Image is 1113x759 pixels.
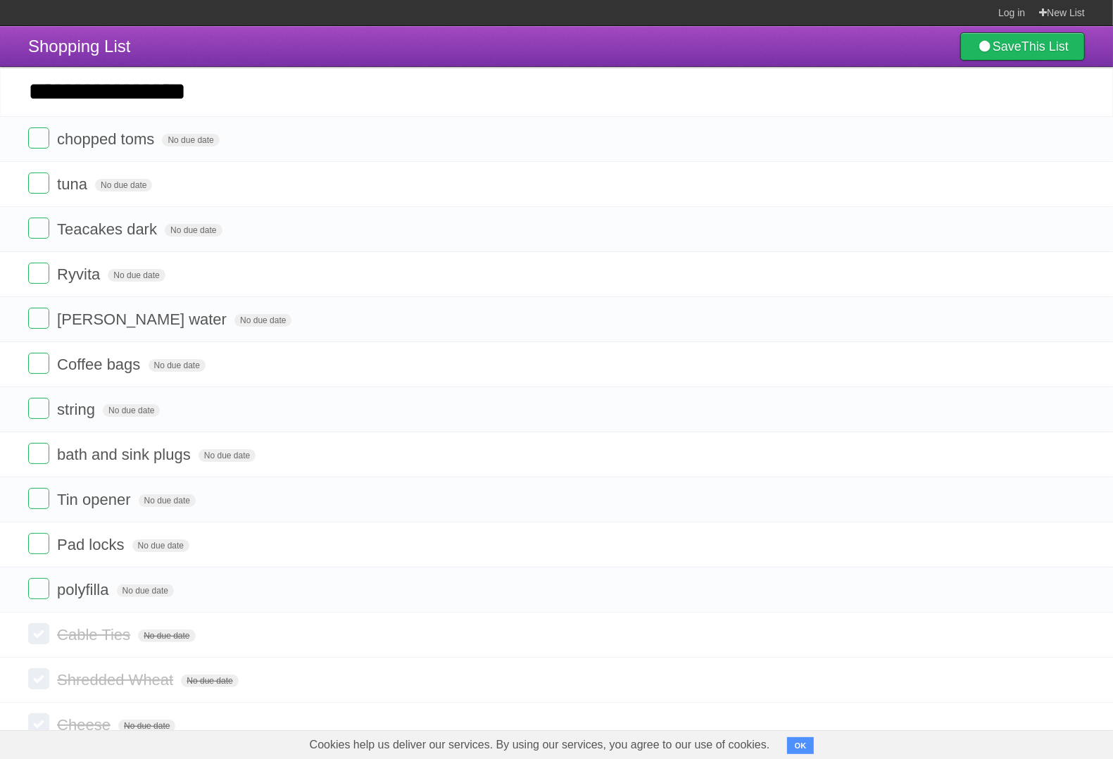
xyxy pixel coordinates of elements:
[28,578,49,599] label: Done
[28,623,49,644] label: Done
[57,175,91,193] span: tuna
[57,716,114,734] span: Cheese
[57,401,99,418] span: string
[139,494,196,507] span: No due date
[28,533,49,554] label: Done
[28,218,49,239] label: Done
[28,668,49,689] label: Done
[28,263,49,284] label: Done
[28,37,130,56] span: Shopping List
[138,629,195,642] span: No due date
[57,446,194,463] span: bath and sink plugs
[57,491,134,508] span: Tin opener
[28,172,49,194] label: Done
[28,488,49,509] label: Done
[1021,39,1069,54] b: This List
[103,404,160,417] span: No due date
[199,449,256,462] span: No due date
[162,134,219,146] span: No due date
[28,353,49,374] label: Done
[57,310,230,328] span: [PERSON_NAME] water
[57,130,158,148] span: chopped toms
[118,720,175,732] span: No due date
[149,359,206,372] span: No due date
[57,626,134,644] span: Cable Ties
[165,224,222,237] span: No due date
[57,265,103,283] span: Ryvita
[57,581,112,598] span: polyfilla
[28,398,49,419] label: Done
[108,269,165,282] span: No due date
[57,536,127,553] span: Pad locks
[57,671,177,689] span: Shredded Wheat
[132,539,189,552] span: No due date
[57,356,144,373] span: Coffee bags
[28,713,49,734] label: Done
[181,675,238,687] span: No due date
[234,314,291,327] span: No due date
[95,179,152,192] span: No due date
[960,32,1085,61] a: SaveThis List
[28,308,49,329] label: Done
[296,731,784,759] span: Cookies help us deliver our services. By using our services, you agree to our use of cookies.
[117,584,174,597] span: No due date
[787,737,815,754] button: OK
[28,127,49,149] label: Done
[57,220,161,238] span: Teacakes dark
[28,443,49,464] label: Done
